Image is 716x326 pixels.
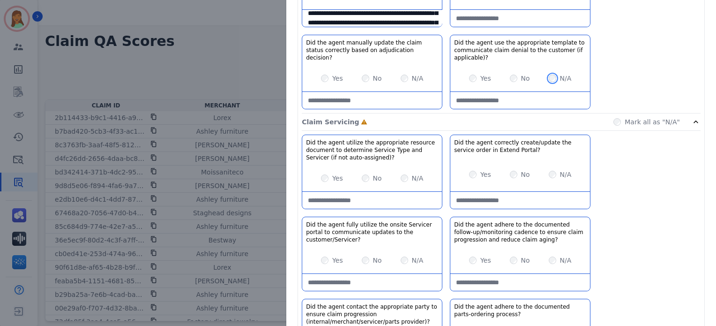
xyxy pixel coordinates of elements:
label: N/A [412,74,424,83]
label: Yes [332,74,343,83]
h3: Did the agent correctly create/update the service order in Extend Portal? [454,139,586,154]
label: Mark all as "N/A" [625,117,680,127]
label: N/A [560,256,572,265]
label: No [373,174,382,183]
label: No [373,74,382,83]
p: Claim Servicing [302,117,359,127]
h3: Did the agent fully utilize the onsite Servicer portal to communicate updates to the customer/Ser... [306,221,438,243]
label: No [521,256,530,265]
label: N/A [560,74,572,83]
label: N/A [412,256,424,265]
h3: Did the agent adhere to the documented parts-ordering process? [454,303,586,318]
label: N/A [412,174,424,183]
h3: Did the agent utilize the appropriate resource document to determine Service Type and Servicer (i... [306,139,438,161]
label: Yes [480,74,491,83]
label: No [521,74,530,83]
label: No [521,170,530,179]
label: Yes [480,170,491,179]
label: N/A [560,170,572,179]
label: Yes [332,174,343,183]
label: No [373,256,382,265]
h3: Did the agent contact the appropriate party to ensure claim progression (internal/merchant/servic... [306,303,438,326]
h3: Did the agent use the appropriate template to communicate claim denial to the customer (if applic... [454,39,586,61]
h3: Did the agent manually update the claim status correctly based on adjudication decision? [306,39,438,61]
label: Yes [332,256,343,265]
h3: Did the agent adhere to the documented follow-up/monitoring cadence to ensure claim progression a... [454,221,586,243]
label: Yes [480,256,491,265]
